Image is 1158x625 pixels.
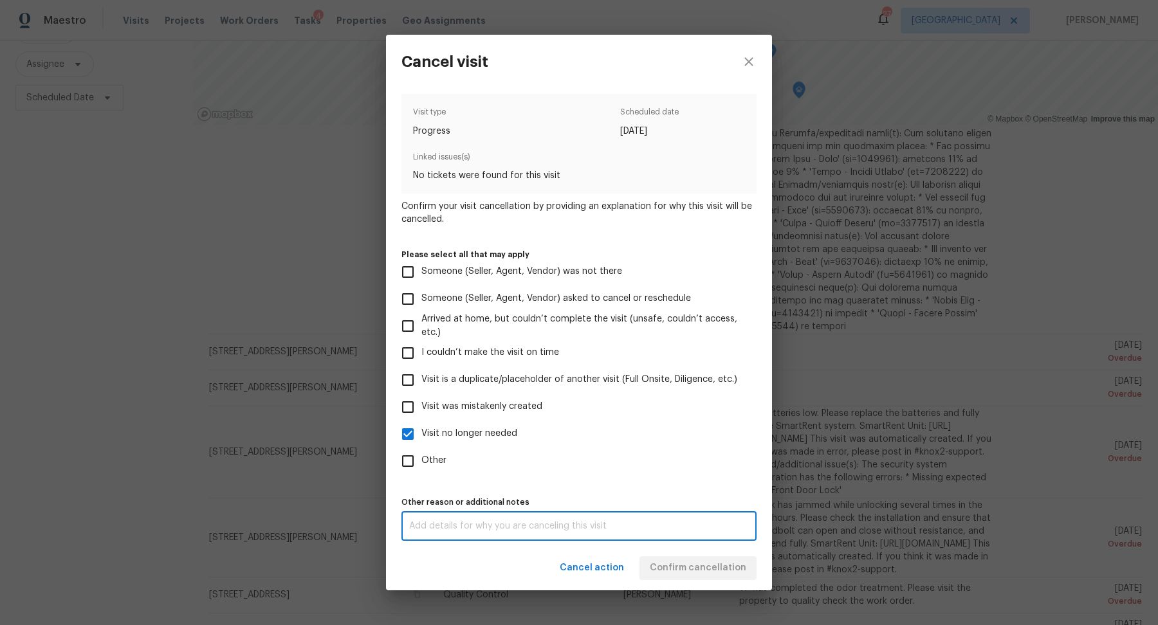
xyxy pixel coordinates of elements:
[421,400,542,413] span: Visit was mistakenly created
[413,105,450,125] span: Visit type
[401,498,757,506] label: Other reason or additional notes
[560,560,624,576] span: Cancel action
[421,292,691,305] span: Someone (Seller, Agent, Vendor) asked to cancel or reschedule
[421,373,737,386] span: Visit is a duplicate/placeholder of another visit (Full Onsite, Diligence, etc.)
[401,251,757,258] label: Please select all that may apply
[413,125,450,138] span: Progress
[421,265,622,278] span: Someone (Seller, Agent, Vendor) was not there
[421,346,559,359] span: I couldn’t make the visit on time
[401,200,757,226] span: Confirm your visit cancellation by providing an explanation for why this visit will be cancelled.
[726,35,772,89] button: close
[413,169,745,182] span: No tickets were found for this visit
[421,312,746,340] span: Arrived at home, but couldn’t complete the visit (unsafe, couldn’t access, etc.)
[421,427,517,440] span: Visit no longer needed
[401,53,488,71] h3: Cancel visit
[620,105,679,125] span: Scheduled date
[421,454,446,467] span: Other
[413,150,745,170] span: Linked issues(s)
[620,125,679,138] span: [DATE]
[555,556,629,580] button: Cancel action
